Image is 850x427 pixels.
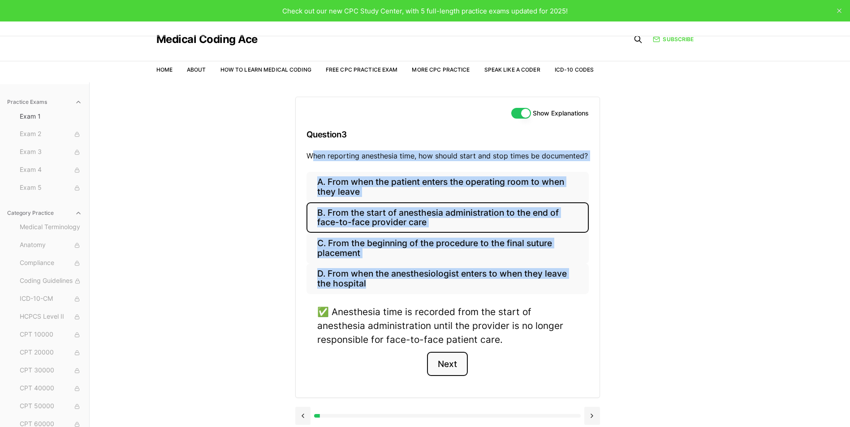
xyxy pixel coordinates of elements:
[4,95,86,109] button: Practice Exams
[20,348,82,358] span: CPT 20000
[306,202,589,233] button: B. From the start of anesthesia administration to the end of face-to-face provider care
[555,66,594,73] a: ICD-10 Codes
[4,206,86,220] button: Category Practice
[20,165,82,175] span: Exam 4
[20,258,82,268] span: Compliance
[16,163,86,177] button: Exam 4
[20,401,82,411] span: CPT 50000
[156,34,258,45] a: Medical Coding Ace
[187,66,206,73] a: About
[16,109,86,124] button: Exam 1
[326,66,398,73] a: Free CPC Practice Exam
[306,264,589,294] button: D. From when the anesthesiologist enters to when they leave the hospital
[20,222,82,232] span: Medical Terminology
[20,147,82,157] span: Exam 3
[16,220,86,235] button: Medical Terminology
[412,66,470,73] a: More CPC Practice
[282,7,568,15] span: Check out our new CPC Study Center, with 5 full-length practice exams updated for 2025!
[533,110,589,116] label: Show Explanations
[427,352,468,376] button: Next
[20,312,82,322] span: HCPCS Level II
[16,363,86,378] button: CPT 30000
[16,145,86,159] button: Exam 3
[220,66,311,73] a: How to Learn Medical Coding
[20,240,82,250] span: Anatomy
[16,399,86,414] button: CPT 50000
[20,129,82,139] span: Exam 2
[306,150,589,161] p: When reporting anesthesia time, how should start and stop times be documented?
[16,346,86,360] button: CPT 20000
[16,181,86,195] button: Exam 5
[16,292,86,306] button: ICD-10-CM
[306,172,589,202] button: A. From when the patient enters the operating room to when they leave
[306,121,589,148] h3: Question 3
[16,127,86,141] button: Exam 2
[156,66,173,73] a: Home
[484,66,540,73] a: Speak Like a Coder
[832,4,846,18] button: close
[20,330,82,340] span: CPT 10000
[20,384,82,393] span: CPT 40000
[16,310,86,324] button: HCPCS Level II
[20,294,82,304] span: ICD-10-CM
[16,381,86,396] button: CPT 40000
[20,276,82,286] span: Coding Guidelines
[653,35,694,43] a: Subscribe
[20,183,82,193] span: Exam 5
[16,328,86,342] button: CPT 10000
[306,233,589,263] button: C. From the beginning of the procedure to the final suture placement
[20,366,82,376] span: CPT 30000
[317,305,578,347] div: ✅ Anesthesia time is recorded from the start of anesthesia administration until the provider is n...
[16,256,86,270] button: Compliance
[16,238,86,252] button: Anatomy
[20,112,82,121] span: Exam 1
[16,274,86,288] button: Coding Guidelines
